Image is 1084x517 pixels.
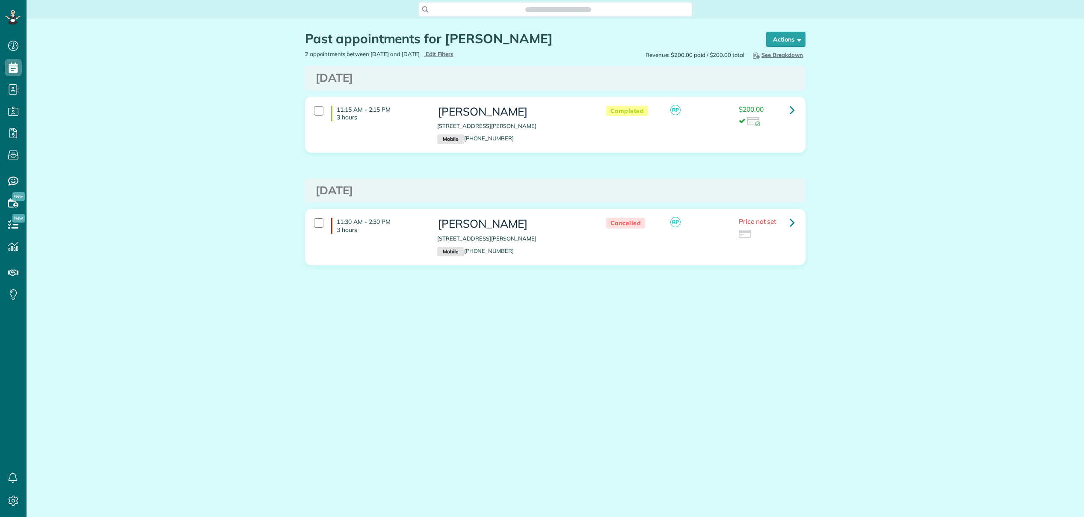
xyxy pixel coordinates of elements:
[739,217,776,226] span: Price not set
[437,218,589,230] h3: [PERSON_NAME]
[606,106,649,116] span: Completed
[739,105,764,113] span: $200.00
[437,106,589,118] h3: [PERSON_NAME]
[749,50,806,59] button: See Breakdown
[606,218,646,229] span: Cancelled
[437,134,464,144] small: Mobile
[437,135,514,142] a: Mobile[PHONE_NUMBER]
[337,226,424,234] p: 3 hours
[426,51,453,57] span: Edit Filters
[739,230,752,239] img: icon_credit_card_neutral-3d9a980bd25ce6dbb0f2033d7200983694762465c175678fcbc2d8f4bc43548e.png
[747,117,760,127] img: icon_credit_card_success-27c2c4fc500a7f1a58a13ef14842cb958d03041fefb464fd2e53c949a5770e83.png
[316,184,795,197] h3: [DATE]
[646,51,744,59] span: Revenue: $200.00 paid / $200.00 total
[316,72,795,84] h3: [DATE]
[305,32,750,46] h1: Past appointments for [PERSON_NAME]
[331,218,424,233] h4: 11:30 AM - 2:30 PM
[670,105,681,115] span: RP
[437,122,589,130] p: [STREET_ADDRESS][PERSON_NAME]
[766,32,806,47] button: Actions
[299,50,555,58] div: 2 appointments between [DATE] and [DATE]
[437,247,464,256] small: Mobile
[437,247,514,254] a: Mobile[PHONE_NUMBER]
[751,51,803,58] span: See Breakdown
[12,192,25,201] span: New
[12,214,25,223] span: New
[331,106,424,121] h4: 11:15 AM - 2:15 PM
[424,51,453,57] a: Edit Filters
[534,5,582,14] span: Search ZenMaid…
[670,217,681,227] span: RP
[437,235,589,243] p: [STREET_ADDRESS][PERSON_NAME]
[337,113,424,121] p: 3 hours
